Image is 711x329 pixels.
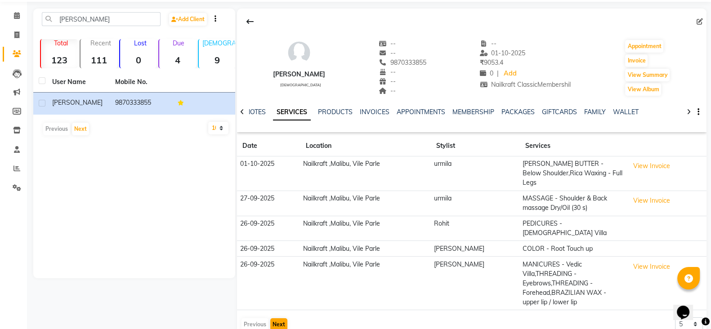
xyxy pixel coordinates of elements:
[241,13,259,30] div: Back to Client
[431,241,519,257] td: [PERSON_NAME]
[629,260,674,274] button: View Invoice
[286,39,313,66] img: avatar
[502,67,518,80] a: Add
[47,72,110,93] th: User Name
[300,191,431,216] td: Nailkraft ,Malibu, Vile Parle
[480,49,526,57] span: 01-10-2025
[542,108,577,116] a: GIFTCARDS
[280,83,321,87] span: [DEMOGRAPHIC_DATA]
[300,156,431,191] td: Nailkraft ,Malibu, Vile Parle
[80,54,117,66] strong: 111
[237,241,300,257] td: 26-09-2025
[72,123,89,135] button: Next
[480,58,484,67] span: ₹
[519,136,626,156] th: Services
[519,257,626,310] td: MANICURES - Vedic Villa,THREADING - Eyebrows,THREADING - Forehead,BRAZILIAN WAX - upper lip / low...
[629,159,674,173] button: View Invoice
[519,216,626,241] td: PEDICURES - [DEMOGRAPHIC_DATA] Villa
[379,87,396,95] span: --
[629,194,674,208] button: View Invoice
[673,293,702,320] iframe: chat widget
[431,156,519,191] td: urmila
[273,70,325,79] div: [PERSON_NAME]
[379,77,396,85] span: --
[124,39,157,47] p: Lost
[41,54,78,66] strong: 123
[237,136,300,156] th: Date
[379,40,396,48] span: --
[84,39,117,47] p: Recent
[360,108,389,116] a: INVOICES
[519,156,626,191] td: [PERSON_NAME] BUTTER - Below Shoulder,Rica Waxing - Full Legs
[431,257,519,310] td: [PERSON_NAME]
[246,108,266,116] a: NOTES
[379,68,396,76] span: --
[300,241,431,257] td: Nailkraft ,Malibu, Vile Parle
[452,108,494,116] a: MEMBERSHIP
[431,191,519,216] td: urmila
[161,39,196,47] p: Due
[110,72,173,93] th: Mobile No.
[501,108,535,116] a: PACKAGES
[397,108,445,116] a: APPOINTMENTS
[625,54,648,67] button: Invoice
[480,40,497,48] span: --
[110,93,173,115] td: 9870333855
[202,39,236,47] p: [DEMOGRAPHIC_DATA]
[519,241,626,257] td: COLOR - Root Touch up
[584,108,606,116] a: FAMILY
[625,83,661,96] button: View Album
[318,108,353,116] a: PRODUCTS
[300,216,431,241] td: Nailkraft ,Malibu, Vile Parle
[497,69,499,78] span: |
[237,257,300,310] td: 26-09-2025
[169,13,207,26] a: Add Client
[300,136,431,156] th: Location
[273,104,311,120] a: SERVICES
[480,69,493,77] span: 0
[237,191,300,216] td: 27-09-2025
[625,69,670,81] button: View Summary
[300,257,431,310] td: Nailkraft ,Malibu, Vile Parle
[42,12,161,26] input: Search by Name/Mobile/Email/Code
[237,216,300,241] td: 26-09-2025
[431,216,519,241] td: Rohit
[237,156,300,191] td: 01-10-2025
[480,58,503,67] span: 9053.4
[379,58,426,67] span: 9870333855
[45,39,78,47] p: Total
[625,40,663,53] button: Appointment
[480,80,571,89] span: Nailkraft ClassicMembershil
[379,49,396,57] span: --
[159,54,196,66] strong: 4
[431,136,519,156] th: Stylist
[52,98,103,107] span: [PERSON_NAME]
[613,108,639,116] a: WALLET
[120,54,157,66] strong: 0
[519,191,626,216] td: MASSAGE - Shoulder & Back massage Dry/Oil (30 s)
[199,54,236,66] strong: 9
